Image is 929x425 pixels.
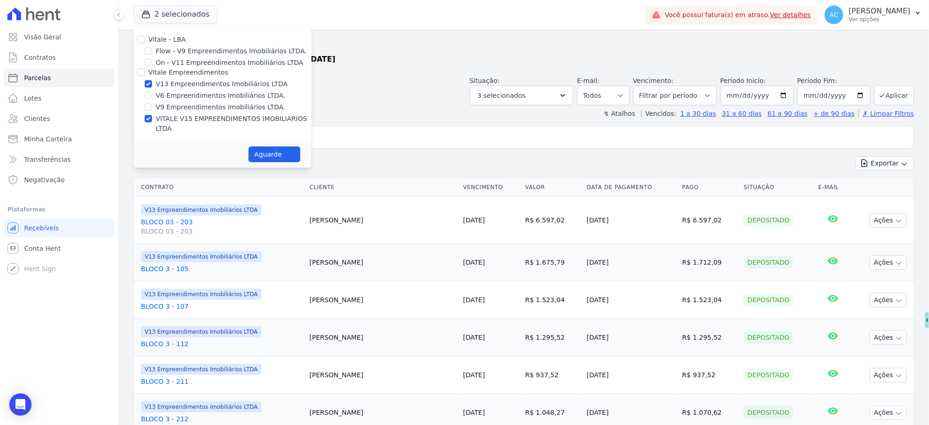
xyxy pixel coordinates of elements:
[141,414,302,424] a: BLOCO 3 - 212
[148,36,186,43] label: Vitale - LBA
[156,91,286,101] label: V6 Empreendimentos Imobiliários LTDA.
[141,326,261,337] span: V13 Empreendimentos Imobiliários LTDA
[522,356,583,394] td: R$ 937,52
[148,69,228,76] label: Vitale Empreendimentos
[577,77,600,84] label: E-mail:
[4,109,115,128] a: Clientes
[744,214,793,227] div: Depositado
[641,110,676,117] label: Vencidos:
[870,213,907,228] button: Ações
[744,406,793,419] div: Depositado
[817,2,929,28] button: AC [PERSON_NAME] Ver opções
[306,319,459,356] td: [PERSON_NAME]
[141,227,302,236] span: BLOCO 03 - 203
[141,264,302,273] a: BLOCO 3 - 105
[583,197,679,244] td: [DATE]
[307,55,336,63] strong: [DATE]
[849,16,910,23] p: Ver opções
[141,289,261,300] span: V13 Empreendimentos Imobiliários LTDA
[679,197,740,244] td: R$ 6.597,02
[141,339,302,349] a: BLOCO 3 - 112
[24,73,51,82] span: Parcelas
[583,356,679,394] td: [DATE]
[156,58,303,68] label: On - V11 Empreendimentos Imobiliários LTDA
[720,77,766,84] label: Período Inicío:
[859,110,914,117] a: ✗ Limpar Filtros
[797,76,871,86] label: Período Fim:
[4,89,115,108] a: Lotes
[722,110,762,117] a: 31 a 60 dias
[156,79,287,89] label: V13 Empreendimentos Imobiliários LTDA
[24,155,71,164] span: Transferências
[470,77,500,84] label: Situação:
[4,150,115,169] a: Transferências
[459,178,522,197] th: Vencimento
[463,296,485,304] a: [DATE]
[583,319,679,356] td: [DATE]
[134,37,914,54] h2: Parcelas
[744,256,793,269] div: Depositado
[4,69,115,87] a: Parcelas
[679,281,740,319] td: R$ 1.523,04
[604,110,635,117] label: ↯ Atalhos
[141,401,261,412] span: V13 Empreendimentos Imobiliários LTDA
[870,255,907,270] button: Ações
[870,368,907,382] button: Ações
[744,293,793,306] div: Depositado
[744,368,793,381] div: Depositado
[4,171,115,189] a: Negativação
[24,175,65,184] span: Negativação
[24,53,56,62] span: Contratos
[583,244,679,281] td: [DATE]
[870,406,907,420] button: Ações
[522,281,583,319] td: R$ 1.523,04
[583,281,679,319] td: [DATE]
[870,330,907,345] button: Ações
[740,178,814,197] th: Situação
[24,244,61,253] span: Conta Hent
[156,46,307,56] label: Flow - V9 Empreendimentos Imobiliários LTDA.
[522,244,583,281] td: R$ 1.675,79
[4,28,115,46] a: Visão Geral
[134,6,217,23] button: 2 selecionados
[522,319,583,356] td: R$ 1.295,52
[9,393,32,416] div: Open Intercom Messenger
[306,281,459,319] td: [PERSON_NAME]
[522,197,583,244] td: R$ 6.597,02
[4,48,115,67] a: Contratos
[665,10,811,20] span: Você possui fatura(s) em atraso.
[306,356,459,394] td: [PERSON_NAME]
[830,12,839,18] span: AC
[679,178,740,197] th: Pago
[768,110,808,117] a: 61 a 90 dias
[870,293,907,307] button: Ações
[744,331,793,344] div: Depositado
[4,219,115,237] a: Recebíveis
[306,178,459,197] th: Cliente
[141,204,261,216] span: V13 Empreendimentos Imobiliários LTDA
[306,244,459,281] td: [PERSON_NAME]
[248,146,300,162] button: Aguarde
[679,244,740,281] td: R$ 1.712,09
[156,114,312,133] label: VITALE V15 EMPREENDIMENTOS IMOBILIARIOS LTDA
[814,178,851,197] th: E-mail
[24,94,42,103] span: Lotes
[24,114,50,123] span: Clientes
[679,356,740,394] td: R$ 937,52
[306,197,459,244] td: [PERSON_NAME]
[522,178,583,197] th: Valor
[141,377,302,386] a: BLOCO 3 - 211
[141,364,261,375] span: V13 Empreendimentos Imobiliários LTDA
[156,102,286,112] label: V9 Empreendimentos Imobiliários LTDA.
[477,90,526,101] span: 3 selecionados
[151,128,910,146] input: Buscar por nome do lote ou do cliente
[463,216,485,224] a: [DATE]
[849,6,910,16] p: [PERSON_NAME]
[463,259,485,266] a: [DATE]
[134,178,306,197] th: Contrato
[679,319,740,356] td: R$ 1.295,52
[24,223,59,233] span: Recebíveis
[141,302,302,311] a: BLOCO 3 - 107
[633,77,674,84] label: Vencimento:
[141,217,302,236] a: BLOCO 03 - 203BLOCO 03 - 203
